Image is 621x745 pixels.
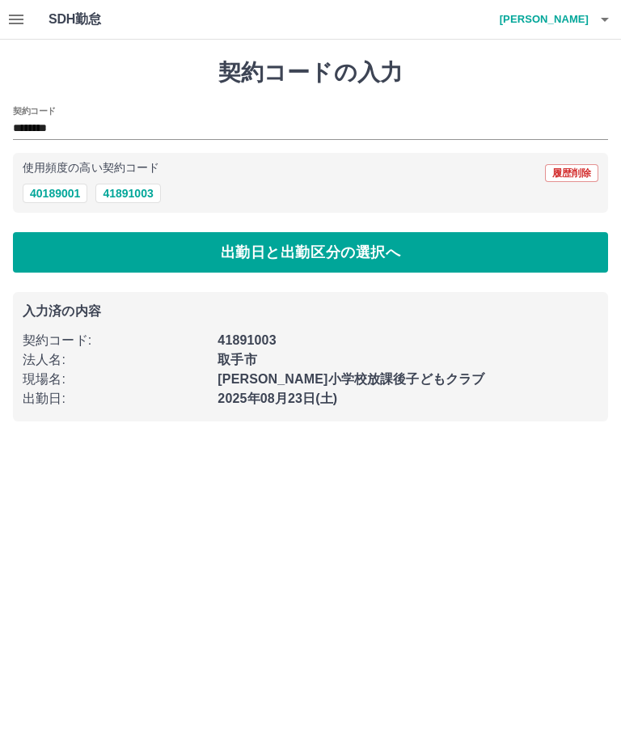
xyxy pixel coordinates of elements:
[13,59,608,87] h1: 契約コードの入力
[95,184,160,203] button: 41891003
[13,104,56,117] h2: 契約コード
[13,232,608,273] button: 出勤日と出勤区分の選択へ
[23,350,208,370] p: 法人名 :
[218,372,484,386] b: [PERSON_NAME]小学校放課後子どもクラブ
[545,164,598,182] button: 履歴削除
[23,163,159,174] p: 使用頻度の高い契約コード
[23,389,208,408] p: 出勤日 :
[23,305,598,318] p: 入力済の内容
[218,353,256,366] b: 取手市
[218,333,276,347] b: 41891003
[218,392,337,405] b: 2025年08月23日(土)
[23,331,208,350] p: 契約コード :
[23,184,87,203] button: 40189001
[23,370,208,389] p: 現場名 :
